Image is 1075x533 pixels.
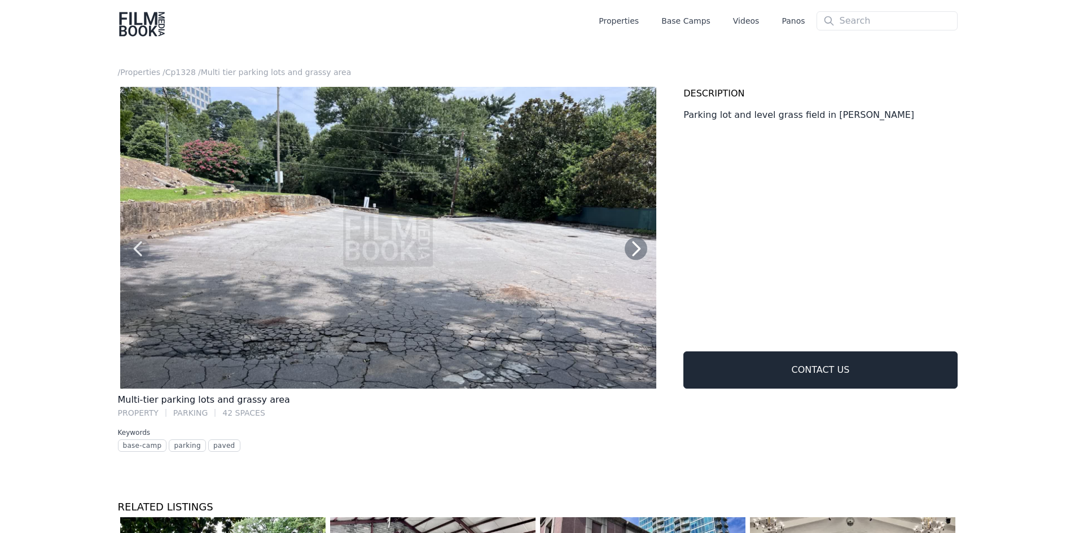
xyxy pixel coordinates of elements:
[118,428,958,437] p: Keywords
[683,107,957,123] p: Parking lot and level grass field in [PERSON_NAME]
[782,15,805,27] a: Panos
[599,15,639,27] a: Properties
[118,439,167,452] div: base-camp
[683,351,957,389] a: Contact Us
[208,439,243,452] a: paved
[118,11,166,38] img: Film Book Media Logo
[118,439,169,452] a: base-camp
[661,15,710,27] a: Base Camps
[683,87,957,107] h3: Description
[733,15,760,27] a: Videos
[817,11,958,30] input: Search
[165,68,196,77] a: Cp1328
[120,68,160,77] a: Properties
[120,87,656,389] img: CP1328__02_1080.jpg
[208,439,240,452] div: paved
[173,409,216,417] li: Parking
[222,409,272,417] li: 42 spaces
[118,481,958,515] h3: Related Listings
[169,439,206,452] div: parking
[118,393,290,407] h1: Multi-tier parking lots and grassy area
[169,439,208,452] a: parking
[118,409,159,417] a: property
[201,68,352,77] a: Multi tier parking lots and grassy area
